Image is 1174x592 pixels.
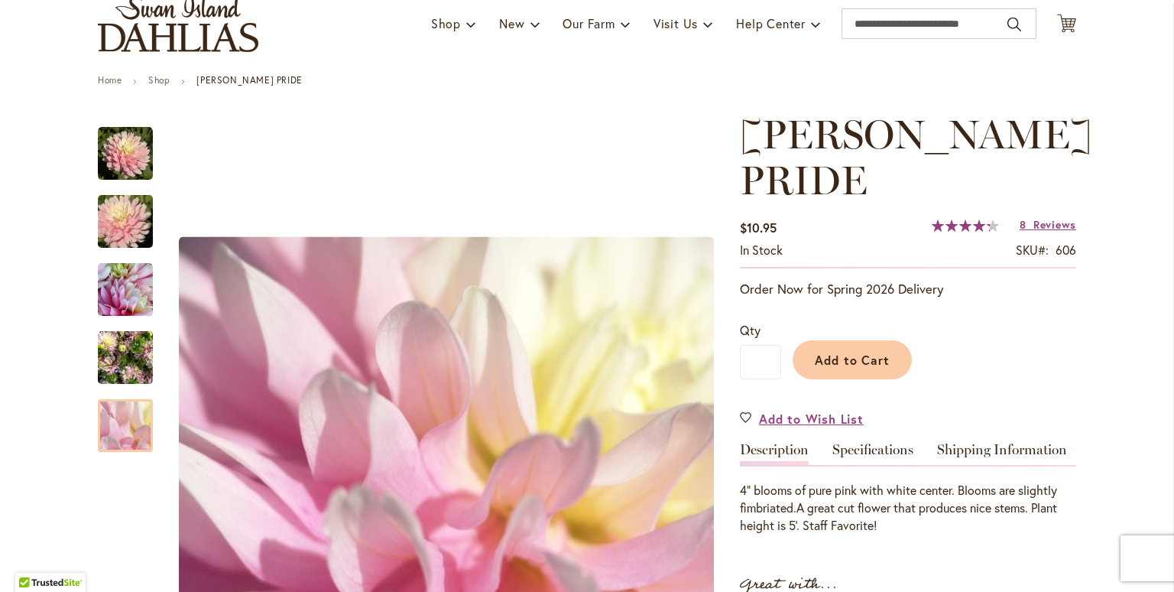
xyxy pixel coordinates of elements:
[70,185,180,259] img: CHILSON'S PRIDE
[148,74,170,86] a: Shop
[740,482,1076,535] div: 4" blooms of pure pink with white center. Blooms are slightly fimbriated.A great cut flower that ...
[98,384,153,452] div: CHILSON'S PRIDE
[740,443,809,465] a: Description
[740,322,761,338] span: Qty
[499,15,524,31] span: New
[98,262,153,317] img: CHILSON'S PRIDE
[11,538,54,581] iframe: Launch Accessibility Center
[1033,217,1076,232] span: Reviews
[932,220,999,232] div: 86%
[815,352,890,368] span: Add to Cart
[196,74,302,86] strong: [PERSON_NAME] PRIDE
[1056,242,1076,259] div: 606
[740,110,1092,204] span: [PERSON_NAME] PRIDE
[1016,242,1049,258] strong: SKU
[793,340,912,379] button: Add to Cart
[98,180,168,248] div: CHILSON'S PRIDE
[98,316,168,384] div: CHILSON'S PRIDE
[740,220,777,236] span: $10.95
[1020,217,1076,232] a: 8 Reviews
[1020,217,1026,232] span: 8
[98,321,153,395] img: CHILSON'S PRIDE
[937,443,1067,465] a: Shipping Information
[832,443,913,465] a: Specifications
[740,443,1076,535] div: Detailed Product Info
[431,15,461,31] span: Shop
[736,15,806,31] span: Help Center
[740,410,864,428] a: Add to Wish List
[98,126,153,181] img: CHILSON'S PRIDE
[98,112,168,180] div: CHILSON'S PRIDE
[98,248,168,316] div: CHILSON'S PRIDE
[653,15,698,31] span: Visit Us
[759,410,864,428] span: Add to Wish List
[563,15,615,31] span: Our Farm
[98,74,122,86] a: Home
[740,242,783,258] span: In stock
[740,280,1076,298] p: Order Now for Spring 2026 Delivery
[740,242,783,259] div: Availability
